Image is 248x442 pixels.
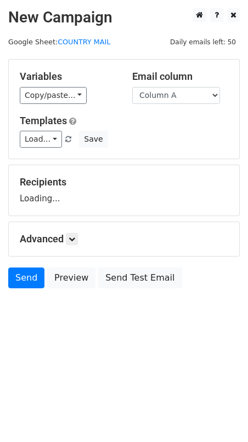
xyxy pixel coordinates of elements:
[47,267,95,288] a: Preview
[166,38,240,46] a: Daily emails left: 50
[8,38,110,46] small: Google Sheet:
[20,87,87,104] a: Copy/paste...
[20,176,228,188] h5: Recipients
[20,233,228,245] h5: Advanced
[58,38,110,46] a: COUNTRY MAIL
[20,115,67,126] a: Templates
[20,176,228,205] div: Loading...
[8,267,44,288] a: Send
[98,267,182,288] a: Send Test Email
[79,131,108,148] button: Save
[8,8,240,27] h2: New Campaign
[132,71,228,83] h5: Email column
[20,71,116,83] h5: Variables
[20,131,62,148] a: Load...
[166,36,240,48] span: Daily emails left: 50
